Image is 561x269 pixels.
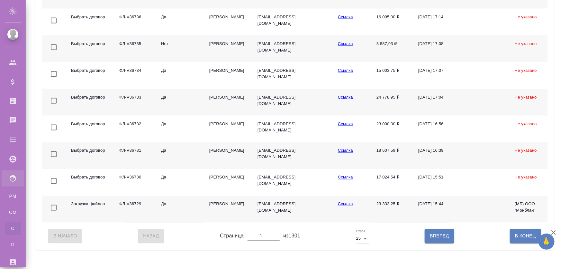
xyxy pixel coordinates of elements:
[47,94,60,108] span: Toggle Row Selected
[413,35,461,62] td: [DATE] 17:08
[371,9,413,35] td: 16 095,00 ₽
[515,175,537,180] span: Не указано
[371,142,413,169] td: 18 607,59 ₽
[66,35,114,62] td: Выбрать договор
[515,14,537,19] span: Не указано
[515,121,537,126] span: Не указано
[252,169,333,196] td: [EMAIL_ADDRESS][DOMAIN_NAME]
[413,142,461,169] td: [DATE] 16:39
[252,62,333,89] td: [EMAIL_ADDRESS][DOMAIN_NAME]
[252,35,333,62] td: [EMAIL_ADDRESS][DOMAIN_NAME]
[66,89,114,116] td: Выбрать договор
[5,206,21,219] a: CM
[47,41,60,54] span: Toggle Row Selected
[515,68,537,73] span: Не указано
[413,89,461,116] td: [DATE] 17:04
[47,14,60,27] span: Toggle Row Selected
[338,121,353,126] a: Ссылка
[114,62,156,89] td: ФЛ-V36734
[371,35,413,62] td: 3 887,93 ₽
[371,89,413,116] td: 24 778,95 ₽
[156,169,204,196] td: Да
[510,196,558,223] td: (МБ) ООО "Монблан"
[515,148,537,153] span: Не указано
[220,232,244,240] span: Страница
[156,89,204,116] td: Да
[114,89,156,116] td: ФЛ-V36733
[66,116,114,142] td: Выбрать договор
[371,169,413,196] td: 17 024,54 ₽
[5,238,21,251] a: П
[356,230,365,233] label: Строк
[156,62,204,89] td: Да
[66,196,114,223] td: Загрузка файлов
[338,175,353,180] a: Ссылка
[338,68,353,73] a: Ссылка
[66,142,114,169] td: Выбрать договор
[114,196,156,223] td: ФЛ-V36729
[47,148,60,161] span: Toggle Row Selected
[156,116,204,142] td: Да
[413,169,461,196] td: [DATE] 15:51
[338,202,353,207] a: Ссылка
[66,9,114,35] td: Выбрать договор
[515,232,536,240] span: В Конец
[156,35,204,62] td: Нет
[283,232,300,240] span: из 1301
[252,142,333,169] td: [EMAIL_ADDRESS][DOMAIN_NAME]
[204,35,252,62] td: [PERSON_NAME]
[47,201,60,215] span: Toggle Row Selected
[8,193,18,199] span: PM
[252,89,333,116] td: [EMAIL_ADDRESS][DOMAIN_NAME]
[204,89,252,116] td: [PERSON_NAME]
[47,121,60,134] span: Toggle Row Selected
[338,95,353,100] a: Ссылка
[338,14,353,19] a: Ссылка
[47,174,60,188] span: Toggle Row Selected
[413,62,461,89] td: [DATE] 17:07
[425,229,454,243] button: Вперед
[338,41,353,46] a: Ссылка
[156,9,204,35] td: Да
[510,229,541,243] button: В Конец
[114,169,156,196] td: ФЛ-V36730
[538,234,555,250] button: 🙏
[541,235,552,248] span: 🙏
[66,62,114,89] td: Выбрать договор
[413,196,461,223] td: [DATE] 15:44
[371,62,413,89] td: 15 003,75 ₽
[8,209,18,216] span: CM
[413,9,461,35] td: [DATE] 17:14
[156,142,204,169] td: Да
[356,234,369,243] div: 25
[156,196,204,223] td: Да
[252,9,333,35] td: [EMAIL_ADDRESS][DOMAIN_NAME]
[204,142,252,169] td: [PERSON_NAME]
[8,241,18,248] span: П
[204,62,252,89] td: [PERSON_NAME]
[66,169,114,196] td: Выбрать договор
[204,169,252,196] td: [PERSON_NAME]
[114,142,156,169] td: ФЛ-V36731
[204,9,252,35] td: [PERSON_NAME]
[47,67,60,81] span: Toggle Row Selected
[5,190,21,203] a: PM
[8,225,18,232] span: С
[430,232,449,240] span: Вперед
[5,222,21,235] a: С
[204,196,252,223] td: [PERSON_NAME]
[338,148,353,153] a: Ссылка
[515,95,537,100] span: Не указано
[371,116,413,142] td: 23 000,00 ₽
[252,116,333,142] td: [EMAIL_ADDRESS][DOMAIN_NAME]
[252,196,333,223] td: [EMAIL_ADDRESS][DOMAIN_NAME]
[114,9,156,35] td: ФЛ-V36736
[413,116,461,142] td: [DATE] 16:56
[114,35,156,62] td: ФЛ-V36735
[114,116,156,142] td: ФЛ-V36732
[371,196,413,223] td: 23 333,25 ₽
[204,116,252,142] td: [PERSON_NAME]
[515,41,537,46] span: Не указано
